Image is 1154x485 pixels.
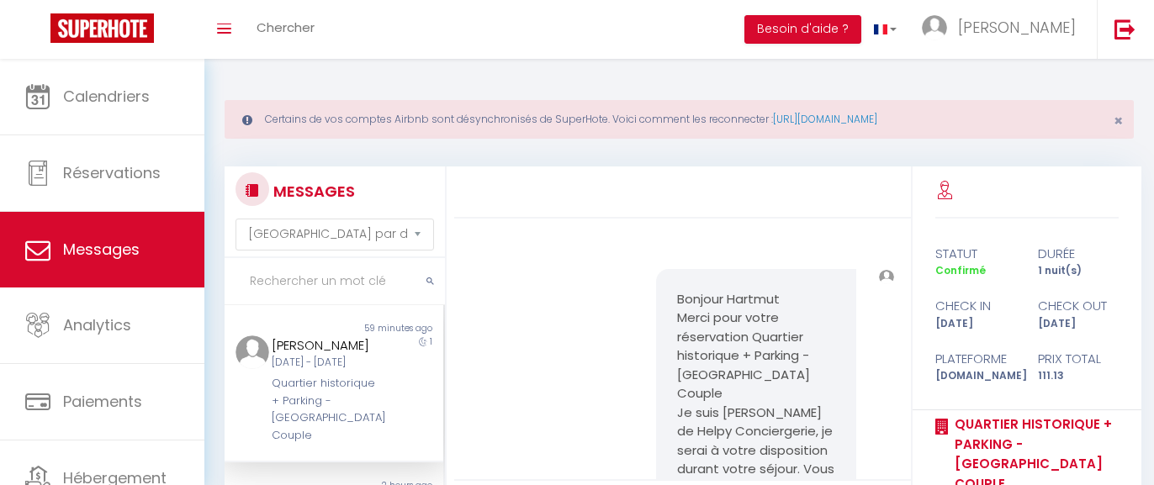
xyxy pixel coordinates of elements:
[269,172,355,210] h3: MESSAGES
[63,86,150,107] span: Calendriers
[430,335,432,348] span: 1
[236,335,269,369] img: ...
[677,290,835,309] p: Bonjour Hartmut
[924,296,1027,316] div: check in
[1027,244,1130,264] div: durée
[1114,110,1123,131] span: ×
[1027,349,1130,369] div: Prix total
[677,308,835,403] p: Merci pour votre réservation Quartier historique + Parking - [GEOGRAPHIC_DATA] Couple
[924,349,1027,369] div: Plateforme
[63,314,131,335] span: Analytics
[272,335,377,356] div: [PERSON_NAME]
[1027,296,1130,316] div: check out
[225,258,445,305] input: Rechercher un mot clé
[257,18,315,36] span: Chercher
[879,270,894,285] img: ...
[1114,18,1135,40] img: logout
[922,15,947,40] img: ...
[1027,316,1130,332] div: [DATE]
[272,375,377,444] div: Quartier historique + Parking - [GEOGRAPHIC_DATA] Couple
[225,100,1134,139] div: Certains de vos comptes Airbnb sont désynchronisés de SuperHote. Voici comment les reconnecter :
[744,15,861,44] button: Besoin d'aide ?
[958,17,1076,38] span: [PERSON_NAME]
[924,368,1027,384] div: [DOMAIN_NAME]
[334,322,443,335] div: 59 minutes ago
[935,263,986,277] span: Confirmé
[1027,263,1130,279] div: 1 nuit(s)
[924,244,1027,264] div: statut
[773,112,877,126] a: [URL][DOMAIN_NAME]
[50,13,154,43] img: Super Booking
[924,316,1027,332] div: [DATE]
[272,355,377,371] div: [DATE] - [DATE]
[63,162,161,183] span: Réservations
[63,391,142,412] span: Paiements
[1114,113,1123,129] button: Close
[63,239,140,260] span: Messages
[1027,368,1130,384] div: 111.13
